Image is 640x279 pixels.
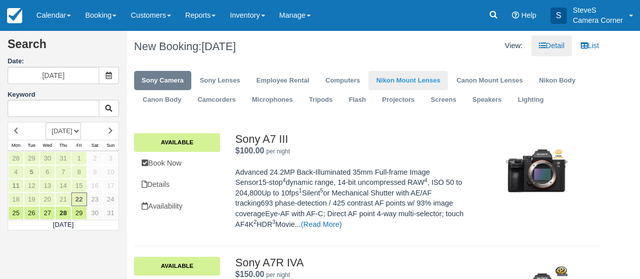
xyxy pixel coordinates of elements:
li: View: [497,35,530,56]
span: $150.00 [235,270,264,278]
span: $100.00 [235,146,264,155]
p: Advanced 24.2MP Back-Illuminated 35mm Full-frame Image Sensor15-stop dynamic range, 14-bit uncomp... [235,167,465,229]
a: 29 [24,151,39,165]
h2: Sony A7R IVA [235,257,465,269]
a: Computers [318,71,367,91]
a: 2 [87,151,103,165]
a: Microphones [244,90,301,110]
a: 3 [103,151,118,165]
a: 4 [8,165,24,179]
span: Help [521,11,536,19]
a: 30 [87,206,103,220]
a: Available [134,133,220,151]
a: List [573,35,606,56]
a: 27 [39,206,55,220]
a: Book Now [134,153,220,174]
label: Date: [8,57,119,66]
em: per night [266,271,290,278]
a: 9 [87,165,103,179]
a: Flash [341,90,373,110]
span: [DATE] [201,40,236,53]
a: 14 [55,179,71,192]
a: Speakers [465,90,509,110]
a: 19 [24,192,39,206]
button: Keyword Search [99,100,119,117]
th: Thu [55,140,71,151]
h2: Sony A7 III [235,133,465,145]
sup: 2 [253,219,257,225]
a: 26 [24,206,39,220]
a: 7 [55,165,71,179]
h2: Search [8,38,119,57]
a: 6 [39,165,55,179]
strong: Price: $150 [235,270,264,278]
a: 13 [39,179,55,192]
sup: 4 [283,177,286,183]
a: Canon Body [135,90,189,110]
a: Tripods [301,90,340,110]
a: Sony Lenses [192,71,248,91]
th: Sun [103,140,118,151]
img: M200-3 [493,133,580,209]
a: 29 [71,206,87,220]
a: Detail [531,35,572,56]
a: Details [134,174,220,195]
a: 1 [71,151,87,165]
a: 15 [71,179,87,192]
h1: New Booking: [134,41,359,53]
sup: 3 [272,219,275,225]
th: Sat [87,140,103,151]
sup: 4 [424,177,427,183]
a: Camcorders [190,90,243,110]
p: SteveS [573,5,623,15]
sup: 5 [320,187,323,193]
a: 10 [103,165,118,179]
a: 31 [55,151,71,165]
a: Nikon Mount Lenses [368,71,448,91]
a: Lighting [510,90,551,110]
img: checkfront-main-nav-mini-logo.png [7,8,22,23]
a: 31 [103,206,118,220]
a: 21 [55,192,71,206]
i: Help [512,12,519,19]
a: 24 [103,192,118,206]
a: 17 [103,179,118,192]
th: Mon [8,140,24,151]
a: 25 [8,206,24,220]
a: Canon Mount Lenses [449,71,530,91]
a: 5 [24,165,39,179]
a: 20 [39,192,55,206]
a: Projectors [374,90,422,110]
p: Camera Corner [573,15,623,25]
a: 8 [71,165,87,179]
em: per night [266,148,290,155]
td: [DATE] [8,220,119,230]
a: 23 [87,192,103,206]
a: Available [134,257,220,275]
a: 22 [71,192,87,206]
a: 18 [8,192,24,206]
th: Fri [71,140,87,151]
th: Wed [39,140,55,151]
th: Tue [24,140,39,151]
a: Screens [423,90,463,110]
div: S [550,8,567,24]
a: Employee Rental [249,71,317,91]
a: 28 [8,151,24,165]
a: Sony Camera [134,71,191,91]
a: 30 [39,151,55,165]
a: 16 [87,179,103,192]
a: Nikon Body [531,71,583,91]
a: (Read More) [301,220,342,228]
label: Keyword [8,91,35,98]
a: 11 [8,179,24,192]
a: Availability [134,196,220,217]
strong: Price: $100 [235,146,264,155]
a: 12 [24,179,39,192]
a: 28 [55,206,71,220]
sup: 1 [299,187,302,193]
